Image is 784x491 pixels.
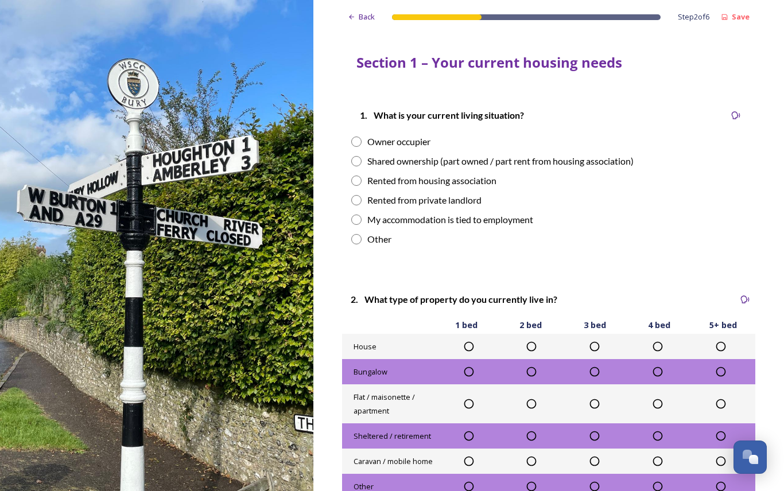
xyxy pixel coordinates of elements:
[367,135,430,149] div: Owner occupier
[648,319,670,332] span: 4 bed
[367,154,634,168] div: Shared ownership (part owned / part rent from housing association)
[354,392,415,416] span: Flat / maisonette / apartment
[359,11,375,22] span: Back
[584,319,606,332] span: 3 bed
[367,213,533,227] div: My accommodation is tied to employment
[678,11,709,22] span: Step 2 of 6
[367,193,482,207] div: Rented from private landlord
[351,294,557,305] strong: 2. What type of property do you currently live in?
[367,232,391,246] div: Other
[732,11,750,22] strong: Save
[455,319,478,332] span: 1 bed
[356,53,622,72] strong: Section 1 – Your current housing needs
[709,319,737,332] span: 5+ bed
[360,110,524,120] strong: 1. What is your current living situation?
[519,319,542,332] span: 2 bed
[354,456,433,466] span: Caravan / mobile home
[367,174,496,188] div: Rented from housing association
[354,367,387,377] span: Bungalow
[733,441,767,474] button: Open Chat
[354,431,431,441] span: Sheltered / retirement
[354,341,377,352] span: House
